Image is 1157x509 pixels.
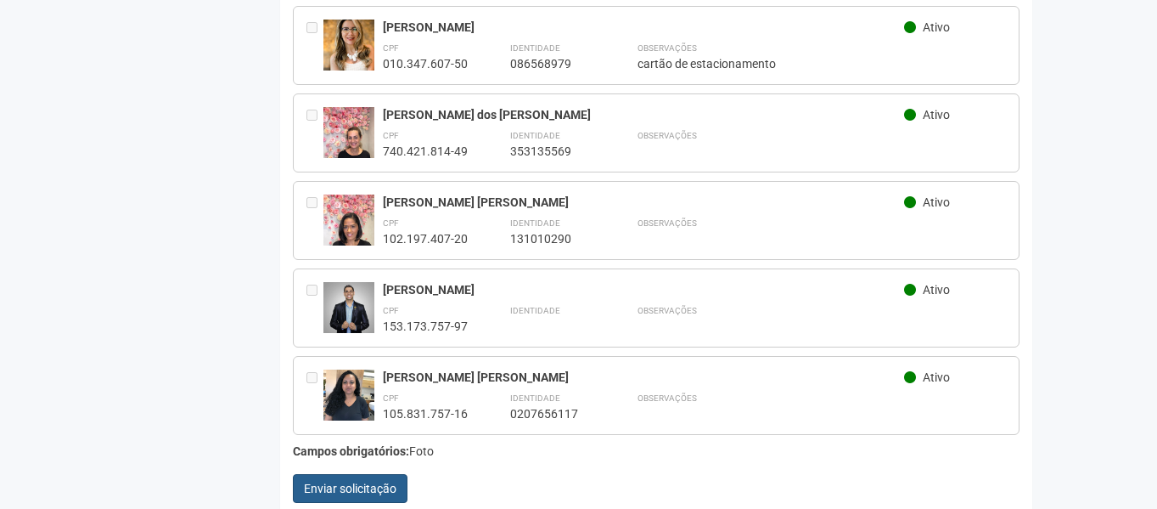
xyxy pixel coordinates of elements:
img: user.jpg [323,20,374,71]
button: Enviar solicitação [293,474,407,503]
div: cartão de estacionamento [637,56,1007,71]
div: [PERSON_NAME] [PERSON_NAME] [383,370,905,385]
div: Foto [293,444,1020,459]
div: [PERSON_NAME] [383,282,905,297]
strong: CPF [383,218,399,228]
strong: CPF [383,393,399,403]
div: 353135569 [510,144,595,159]
img: user.jpg [323,195,374,263]
div: [PERSON_NAME] [PERSON_NAME] [383,195,905,210]
strong: CPF [383,306,399,315]
div: 153.173.757-97 [383,319,468,334]
strong: Identidade [510,218,560,228]
strong: Identidade [510,43,560,53]
div: 102.197.407-20 [383,231,468,246]
div: [PERSON_NAME] dos [PERSON_NAME] [383,107,905,122]
strong: Observações [637,306,697,315]
div: Entre em contato com a Aministração para solicitar o cancelamento ou 2a via [306,370,323,421]
img: user.jpg [323,282,374,333]
strong: Campos obrigatórios: [293,444,409,458]
strong: Observações [637,393,697,403]
span: Ativo [923,370,950,384]
div: Entre em contato com a Aministração para solicitar o cancelamento ou 2a via [306,195,323,246]
strong: CPF [383,43,399,53]
div: Entre em contato com a Aministração para solicitar o cancelamento ou 2a via [306,282,323,334]
div: 0207656117 [510,406,595,421]
strong: Observações [637,131,697,140]
span: Ativo [923,195,950,209]
strong: CPF [383,131,399,140]
div: 010.347.607-50 [383,56,468,71]
strong: Identidade [510,131,560,140]
strong: Identidade [510,393,560,403]
img: user.jpg [323,107,374,175]
div: 131010290 [510,231,595,246]
img: user.jpg [323,370,374,421]
strong: Observações [637,43,697,53]
div: [PERSON_NAME] [383,20,905,35]
strong: Observações [637,218,697,228]
div: Entre em contato com a Aministração para solicitar o cancelamento ou 2a via [306,107,323,159]
div: 740.421.814-49 [383,144,468,159]
div: Entre em contato com a Aministração para solicitar o cancelamento ou 2a via [306,20,323,71]
strong: Identidade [510,306,560,315]
span: Ativo [923,20,950,34]
div: 105.831.757-16 [383,406,468,421]
div: 086568979 [510,56,595,71]
span: Ativo [923,283,950,297]
span: Ativo [923,108,950,122]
